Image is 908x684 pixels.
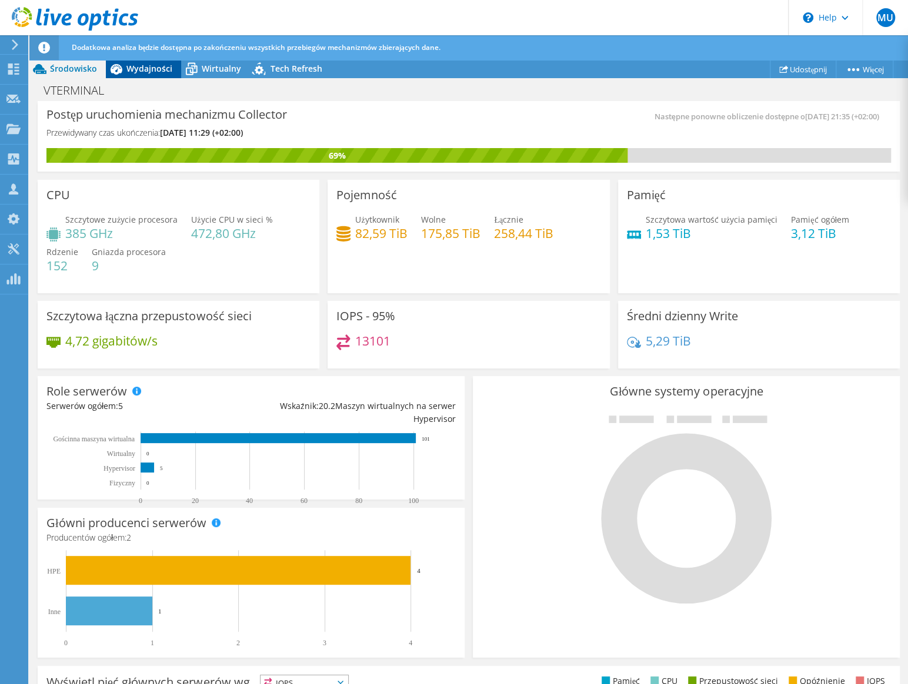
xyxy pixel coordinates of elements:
[139,497,142,505] text: 0
[146,451,149,457] text: 0
[191,227,272,240] h4: 472,80 GHz
[160,127,243,138] span: [DATE] 11:29 (+02:00)
[92,259,166,272] h4: 9
[48,608,61,616] text: Inne
[46,385,127,398] h3: Role serwerów
[151,639,154,647] text: 1
[271,63,322,74] span: Tech Refresh
[236,639,240,647] text: 2
[53,435,135,443] text: Gościnna maszyna wirtualna
[72,42,440,52] span: Dodatkowa analiza będzie dostępna po zakończeniu wszystkich przebiegów mechanizmów zbierających d...
[319,400,335,411] span: 20.2
[422,436,430,442] text: 101
[50,63,97,74] span: Środowisko
[46,531,456,544] h4: Producentów ogółem:
[46,517,206,529] h3: Główni producenci serwerów
[301,497,308,505] text: 60
[355,214,399,225] span: Użytkownik
[494,227,553,240] h4: 258,44 TiB
[107,450,135,458] text: Wirtualny
[46,149,627,162] div: 69%
[876,8,895,27] span: MU
[251,400,456,425] div: Wskaźnik: Maszyn wirtualnych na serwer Hypervisor
[791,214,849,225] span: Pamięć ogółem
[46,246,78,257] span: Rdzenie
[46,400,251,413] div: Serwerów ogółem:
[355,227,408,240] h4: 82,59 TiB
[146,480,149,486] text: 0
[65,214,178,225] span: Szczytowe zużycie procesora
[482,385,891,398] h3: Główne systemy operacyjne
[118,400,123,411] span: 5
[627,189,666,202] h3: Pamięć
[246,497,253,505] text: 40
[417,567,420,574] text: 4
[408,497,419,505] text: 100
[47,567,61,575] text: HPE
[421,227,480,240] h4: 175,85 TiB
[323,639,326,647] text: 3
[46,310,251,323] h3: Szczytowa łączna przepustowość sieci
[126,63,172,74] span: Wydajności
[158,608,162,615] text: 1
[654,111,884,122] span: Następne ponowne obliczenie dostępne o
[104,464,135,472] text: Hypervisor
[192,497,199,505] text: 20
[421,214,446,225] span: Wolne
[126,532,131,543] span: 2
[805,111,879,122] span: [DATE] 21:35 (+02:00)
[409,639,412,647] text: 4
[46,126,243,139] h4: Przewidywany czas ukończenia:
[627,310,738,323] h3: Średni dzienny Write
[202,63,241,74] span: Wirtualny
[646,227,777,240] h4: 1,53 TiB
[46,189,70,202] h3: CPU
[160,465,163,471] text: 5
[646,334,691,347] h4: 5,29 TiB
[65,334,158,347] h4: 4,72 gigabitów/s
[836,60,893,78] a: Więcej
[791,227,849,240] h4: 3,12 TiB
[65,227,178,240] h4: 385 GHz
[336,310,395,323] h3: IOPS - 95%
[355,334,390,347] h4: 13101
[646,214,777,225] span: Szczytowa wartość użycia pamięci
[64,639,68,647] text: 0
[494,214,523,225] span: Łącznie
[38,84,122,97] h1: VTERMINAL
[336,189,397,202] h3: Pojemność
[92,246,166,257] span: Gniazda procesora
[109,479,135,487] text: Fizyczny
[803,12,813,23] svg: \n
[191,214,272,225] span: Użycie CPU w sieci %
[770,60,836,78] a: Udostępnij
[46,259,78,272] h4: 152
[355,497,362,505] text: 80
